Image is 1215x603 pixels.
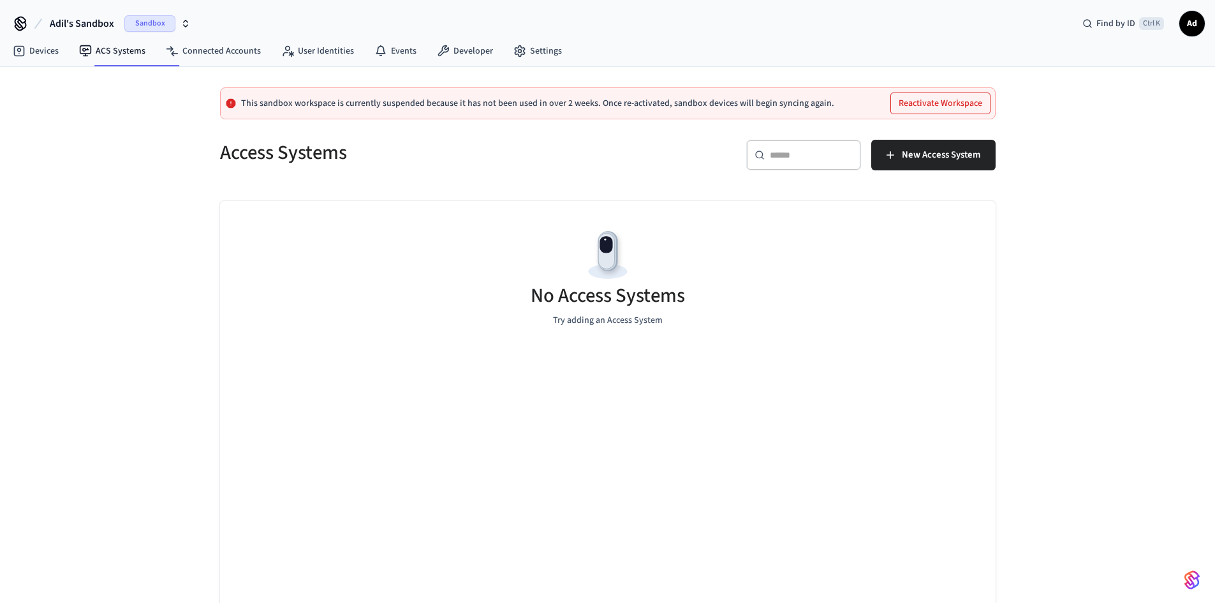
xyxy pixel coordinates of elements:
[1096,17,1135,30] span: Find by ID
[427,40,503,63] a: Developer
[364,40,427,63] a: Events
[271,40,364,63] a: User Identities
[1072,12,1174,35] div: Find by IDCtrl K
[3,40,69,63] a: Devices
[1184,570,1200,590] img: SeamLogoGradient.69752ec5.svg
[579,227,637,284] img: Devices Empty State
[1179,11,1205,36] button: Ad
[871,140,996,170] button: New Access System
[553,314,663,327] p: Try adding an Access System
[902,147,980,163] span: New Access System
[50,16,114,31] span: Adil's Sandbox
[156,40,271,63] a: Connected Accounts
[891,93,990,114] button: Reactivate Workspace
[124,15,175,32] span: Sandbox
[503,40,572,63] a: Settings
[220,140,600,166] h5: Access Systems
[69,40,156,63] a: ACS Systems
[1139,17,1164,30] span: Ctrl K
[531,283,685,309] h5: No Access Systems
[241,98,834,108] p: This sandbox workspace is currently suspended because it has not been used in over 2 weeks. Once ...
[1181,12,1204,35] span: Ad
